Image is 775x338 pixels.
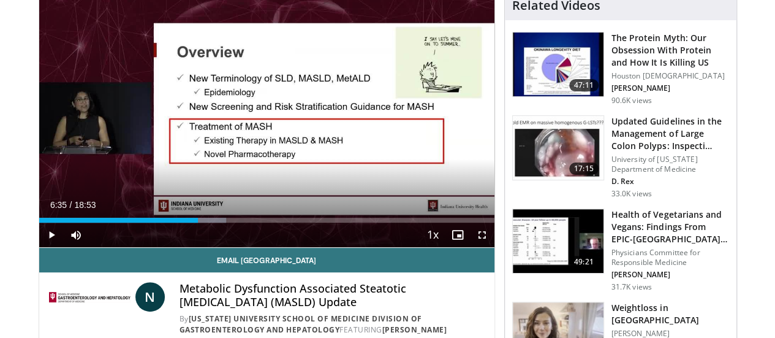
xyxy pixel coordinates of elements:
img: dfcfcb0d-b871-4e1a-9f0c-9f64970f7dd8.150x105_q85_crop-smart_upscale.jpg [513,116,603,180]
span: 17:15 [569,163,599,175]
p: [PERSON_NAME] [611,270,729,280]
button: Playback Rate [421,223,445,247]
h4: Metabolic Dysfunction Associated Steatotic [MEDICAL_DATA] (MASLD) Update [180,282,485,309]
p: 33.0K views [611,189,652,199]
button: Enable picture-in-picture mode [445,223,470,247]
p: 90.6K views [611,96,652,106]
a: 49:21 Health of Vegetarians and Vegans: Findings From EPIC-[GEOGRAPHIC_DATA] and Othe… Physicians... [512,209,729,292]
div: Progress Bar [39,218,494,223]
span: 49:21 [569,256,599,268]
p: [PERSON_NAME] [611,83,729,93]
span: / [70,200,72,210]
img: Indiana University School of Medicine Division of Gastroenterology and Hepatology [49,282,130,312]
a: [US_STATE] University School of Medicine Division of Gastroenterology and Hepatology [180,313,422,335]
span: 18:53 [74,200,96,210]
h3: The Protein Myth: Our Obsession With Protein and How It Is Killing US [611,32,729,69]
a: Email [GEOGRAPHIC_DATA] [39,248,494,272]
p: Physicians Committee for Responsible Medicine [611,248,729,267]
a: 47:11 The Protein Myth: Our Obsession With Protein and How It Is Killing US Houston [DEMOGRAPHIC_... [512,32,729,106]
a: [PERSON_NAME] [382,325,447,335]
button: Fullscreen [470,223,494,247]
p: D. Rex [611,177,729,186]
h3: Updated Guidelines in the Management of Large Colon Polyps: Inspecti… [611,115,729,152]
h3: Weightloss in [GEOGRAPHIC_DATA] [611,302,729,326]
a: N [135,282,165,312]
img: b7b8b05e-5021-418b-a89a-60a270e7cf82.150x105_q85_crop-smart_upscale.jpg [513,33,603,96]
button: Mute [64,223,88,247]
p: University of [US_STATE] Department of Medicine [611,155,729,174]
span: 47:11 [569,79,599,91]
div: By FEATURING [180,313,485,336]
img: 606f2b51-b844-428b-aa21-8c0c72d5a896.150x105_q85_crop-smart_upscale.jpg [513,209,603,273]
p: 31.7K views [611,282,652,292]
a: 17:15 Updated Guidelines in the Management of Large Colon Polyps: Inspecti… University of [US_STA... [512,115,729,199]
h3: Health of Vegetarians and Vegans: Findings From EPIC-[GEOGRAPHIC_DATA] and Othe… [611,209,729,245]
p: Houston [DEMOGRAPHIC_DATA] [611,71,729,81]
span: 6:35 [50,200,67,210]
button: Play [39,223,64,247]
